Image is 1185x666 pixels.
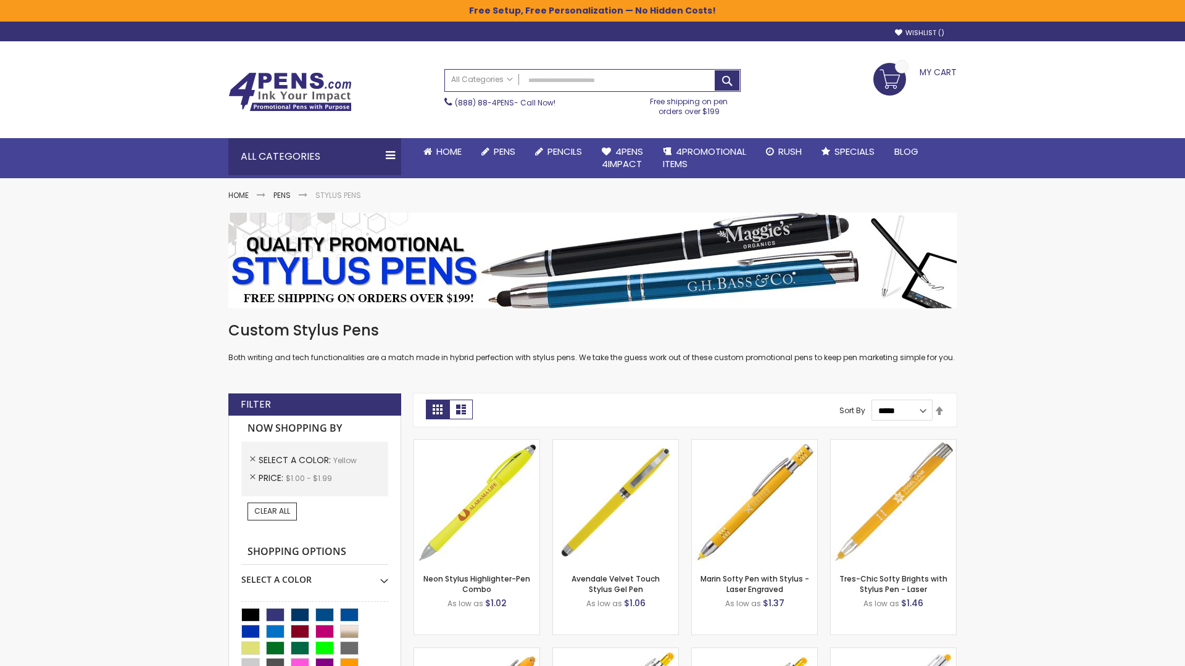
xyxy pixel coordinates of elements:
[701,573,809,594] a: Marin Softy Pen with Stylus - Laser Engraved
[839,405,865,416] label: Sort By
[241,416,388,442] strong: Now Shopping by
[426,400,449,419] strong: Grid
[485,597,507,609] span: $1.02
[259,454,333,466] span: Select A Color
[241,539,388,565] strong: Shopping Options
[586,598,622,609] span: As low as
[494,145,515,158] span: Pens
[241,565,388,586] div: Select A Color
[553,440,678,565] img: Avendale Velvet Touch Stylus Gel Pen-Yellow
[414,138,472,165] a: Home
[831,647,956,658] a: Tres-Chic Softy with Stylus Top Pen - ColorJet-Yellow
[228,138,401,175] div: All Categories
[895,28,944,38] a: Wishlist
[884,138,928,165] a: Blog
[756,138,812,165] a: Rush
[254,506,290,516] span: Clear All
[414,647,539,658] a: Ellipse Softy Brights with Stylus Pen - Laser-Yellow
[894,145,918,158] span: Blog
[692,647,817,658] a: Phoenix Softy Brights Gel with Stylus Pen - Laser-Yellow
[692,440,817,565] img: Marin Softy Pen with Stylus - Laser Engraved-Yellow
[592,138,653,178] a: 4Pens4impact
[414,440,539,565] img: Neon Stylus Highlighter-Pen Combo-Yellow
[333,455,357,466] span: Yellow
[839,573,947,594] a: Tres-Chic Softy Brights with Stylus Pen - Laser
[525,138,592,165] a: Pencils
[763,597,784,609] span: $1.37
[692,439,817,450] a: Marin Softy Pen with Stylus - Laser Engraved-Yellow
[624,597,646,609] span: $1.06
[228,213,957,308] img: Stylus Pens
[228,72,352,112] img: 4Pens Custom Pens and Promotional Products
[653,138,756,178] a: 4PROMOTIONALITEMS
[901,597,923,609] span: $1.46
[831,439,956,450] a: Tres-Chic Softy Brights with Stylus Pen - Laser-Yellow
[451,75,513,84] span: All Categories
[423,573,530,594] a: Neon Stylus Highlighter-Pen Combo
[228,321,957,363] div: Both writing and tech functionalities are a match made in hybrid perfection with stylus pens. We ...
[547,145,582,158] span: Pencils
[863,598,899,609] span: As low as
[472,138,525,165] a: Pens
[663,145,746,170] span: 4PROMOTIONAL ITEMS
[241,398,271,411] strong: Filter
[812,138,884,165] a: Specials
[602,145,643,170] span: 4Pens 4impact
[447,598,483,609] span: As low as
[455,97,514,108] a: (888) 88-4PENS
[273,190,291,200] a: Pens
[315,190,361,200] strong: Stylus Pens
[638,92,741,117] div: Free shipping on pen orders over $199
[572,573,660,594] a: Avendale Velvet Touch Stylus Gel Pen
[553,647,678,658] a: Phoenix Softy Brights with Stylus Pen - Laser-Yellow
[455,97,555,108] span: - Call Now!
[725,598,761,609] span: As low as
[228,190,249,200] a: Home
[436,145,462,158] span: Home
[247,503,297,520] a: Clear All
[414,439,539,450] a: Neon Stylus Highlighter-Pen Combo-Yellow
[553,439,678,450] a: Avendale Velvet Touch Stylus Gel Pen-Yellow
[834,145,875,158] span: Specials
[831,440,956,565] img: Tres-Chic Softy Brights with Stylus Pen - Laser-Yellow
[778,145,802,158] span: Rush
[259,472,286,484] span: Price
[286,473,332,483] span: $1.00 - $1.99
[228,321,957,340] h1: Custom Stylus Pens
[445,70,519,90] a: All Categories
